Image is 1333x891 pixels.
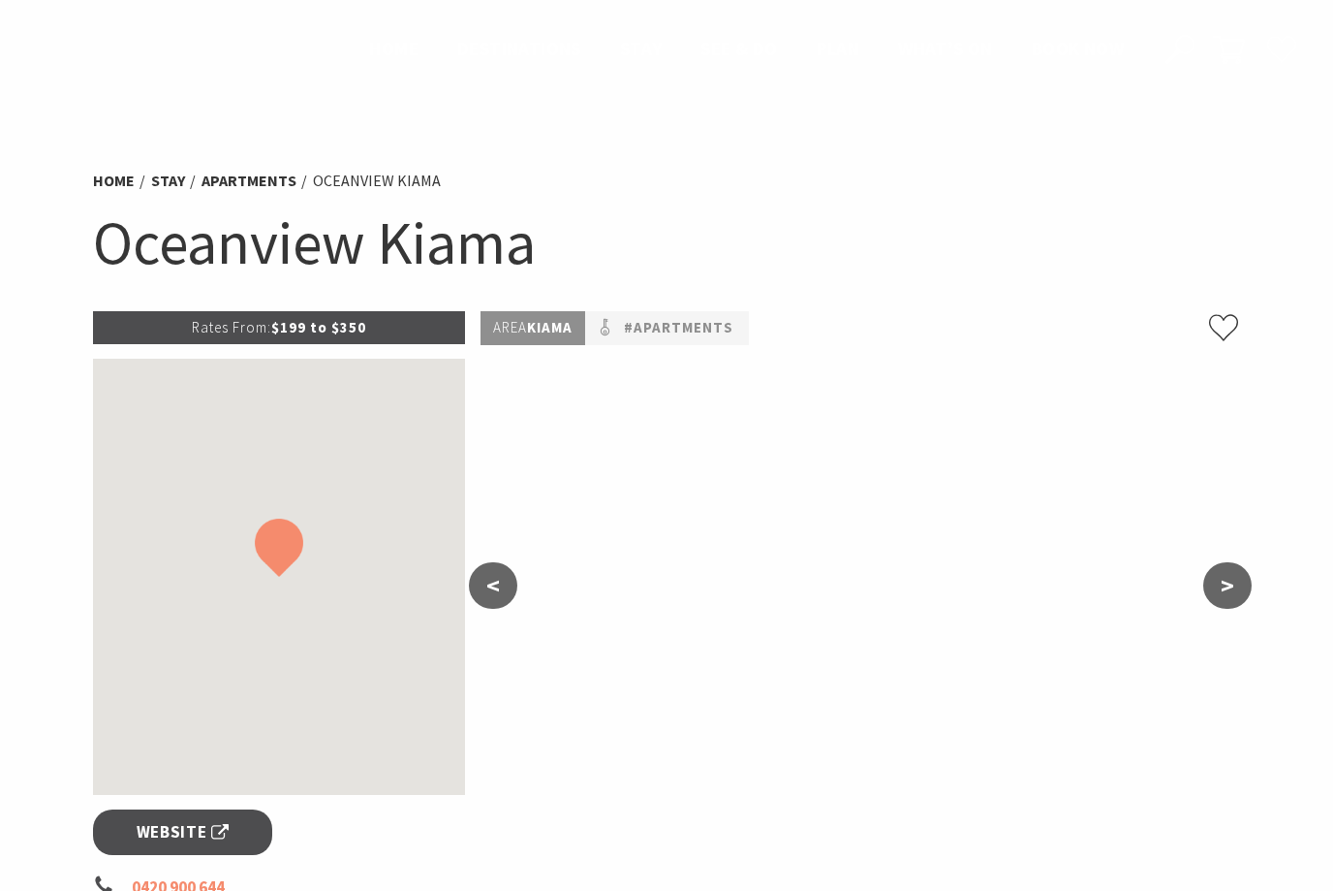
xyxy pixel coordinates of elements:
a: Home [93,171,135,191]
a: Website [93,810,272,855]
a: Stay [151,171,185,191]
span: See & Do [700,37,777,60]
span: Plan [817,37,860,60]
span: Destinations [457,37,581,60]
li: Oceanview Kiama [313,169,441,194]
span: Home [369,37,418,60]
button: > [1203,562,1252,609]
button: < [469,562,517,609]
span: Area [493,318,527,336]
p: $199 to $350 [93,311,465,344]
p: Kiama [480,311,585,345]
span: What’s On [898,37,993,60]
span: Website [137,819,230,845]
nav: Main Menu [350,34,1143,66]
h1: Oceanview Kiama [93,204,1240,282]
span: Rates From: [192,318,271,336]
a: Apartments [201,171,296,191]
span: Book now [1032,37,1124,60]
a: #Apartments [624,316,733,340]
span: Stay [620,37,663,60]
